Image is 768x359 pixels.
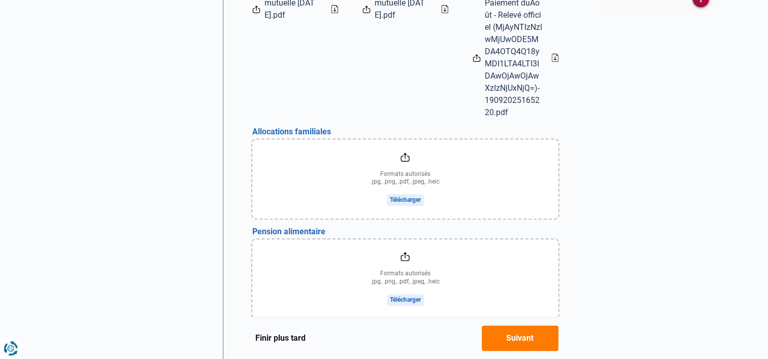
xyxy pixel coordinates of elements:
button: Finir plus tard [252,332,309,345]
a: Download [331,5,338,13]
h3: Pension alimentaire [252,227,558,237]
h3: Allocations familiales [252,127,558,137]
a: Download [552,54,558,62]
a: Download [442,5,448,13]
button: Suivant [482,326,558,351]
